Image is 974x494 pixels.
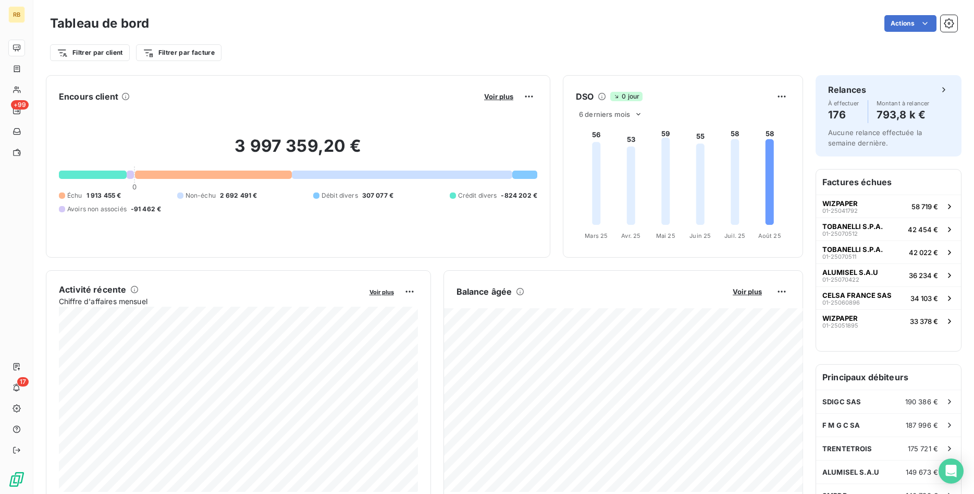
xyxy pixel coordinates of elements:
[67,204,127,214] span: Avoirs non associés
[59,283,126,296] h6: Activité récente
[481,92,516,101] button: Voir plus
[909,248,938,257] span: 42 022 €
[822,199,858,208] span: WIZPAPER
[822,231,858,237] span: 01-25070512
[621,232,640,239] tspan: Avr. 25
[369,288,394,296] span: Voir plus
[816,309,961,332] button: WIZPAPER01-2505189533 378 €
[610,92,643,101] span: 0 jour
[366,287,397,296] button: Voir plus
[186,191,216,200] span: Non-échu
[59,296,362,307] span: Chiffre d'affaires mensuel
[822,397,861,406] span: SDIGC SAS
[906,421,938,429] span: 187 996 €
[362,191,393,200] span: 307 077 €
[816,170,961,195] h6: Factures échues
[689,232,711,239] tspan: Juin 25
[87,191,121,200] span: 1 913 455 €
[908,444,938,453] span: 175 721 €
[50,44,130,61] button: Filtrer par client
[877,106,930,123] h4: 793,8 k €
[822,444,872,453] span: TRENTETROIS
[220,191,257,200] span: 2 692 491 €
[733,287,762,296] span: Voir plus
[322,191,358,200] span: Débit divers
[939,459,964,484] div: Open Intercom Messenger
[828,83,866,96] h6: Relances
[67,191,82,200] span: Échu
[816,240,961,263] button: TOBANELLI S.P.A.01-2507051142 022 €
[910,317,938,326] span: 33 378 €
[822,222,883,231] span: TOBANELLI S.P.A.
[828,106,859,123] h4: 176
[828,100,859,106] span: À effectuer
[816,218,961,240] button: TOBANELLI S.P.A.01-2507051242 454 €
[59,90,118,103] h6: Encours client
[8,6,25,23] div: RB
[877,100,930,106] span: Montant à relancer
[457,285,512,298] h6: Balance âgée
[484,92,513,101] span: Voir plus
[724,232,745,239] tspan: Juil. 25
[816,365,961,390] h6: Principaux débiteurs
[11,100,29,110] span: +99
[136,44,221,61] button: Filtrer par facture
[50,14,149,33] h3: Tableau de bord
[911,202,938,211] span: 58 719 €
[816,286,961,309] button: CELSA FRANCE SAS01-2506089634 103 €
[458,191,497,200] span: Crédit divers
[822,254,856,260] span: 01-25070511
[132,183,137,191] span: 0
[906,468,938,476] span: 149 673 €
[908,225,938,234] span: 42 454 €
[822,245,883,254] span: TOBANELLI S.P.A.
[822,268,878,276] span: ALUMISEL S.A.U
[910,294,938,303] span: 34 103 €
[816,263,961,286] button: ALUMISEL S.A.U01-2507042236 234 €
[576,90,594,103] h6: DSO
[822,314,858,322] span: WIZPAPER
[501,191,537,200] span: -824 202 €
[17,377,29,387] span: 17
[909,271,938,280] span: 36 234 €
[884,15,936,32] button: Actions
[758,232,781,239] tspan: Août 25
[656,232,675,239] tspan: Mai 25
[730,287,765,296] button: Voir plus
[822,322,858,329] span: 01-25051895
[822,421,860,429] span: F M G C SA
[822,299,860,306] span: 01-25060896
[8,102,24,119] a: +99
[816,195,961,218] button: WIZPAPER01-2504179258 719 €
[579,110,630,118] span: 6 derniers mois
[131,204,161,214] span: -91 462 €
[822,291,892,299] span: CELSA FRANCE SAS
[905,397,938,406] span: 190 386 €
[822,208,858,214] span: 01-25041792
[8,471,25,488] img: Logo LeanPay
[822,276,859,283] span: 01-25070422
[585,232,608,239] tspan: Mars 25
[822,468,879,476] span: ALUMISEL S.A.U
[828,128,922,147] span: Aucune relance effectuée la semaine dernière.
[59,136,537,167] h2: 3 997 359,20 €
